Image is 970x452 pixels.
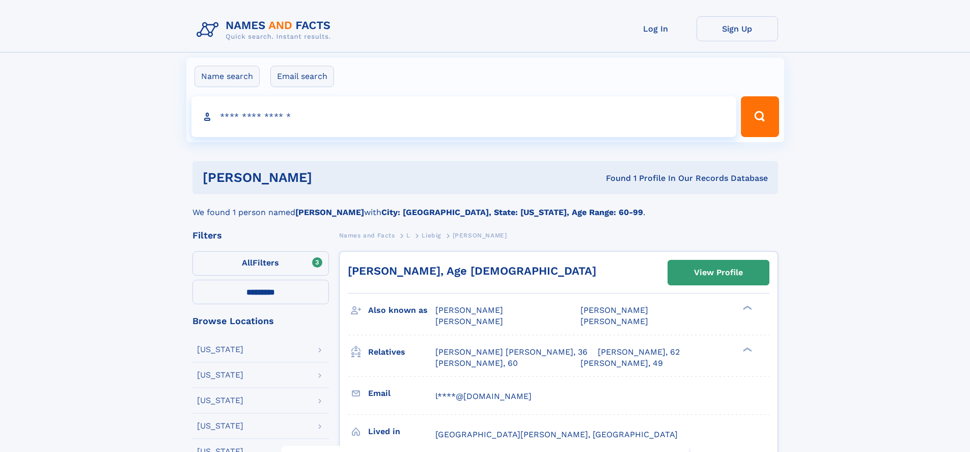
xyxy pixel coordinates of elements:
b: City: [GEOGRAPHIC_DATA], State: [US_STATE], Age Range: 60-99 [381,207,643,217]
a: [PERSON_NAME], Age [DEMOGRAPHIC_DATA] [348,264,596,277]
div: [US_STATE] [197,345,243,354]
span: Liebig [422,232,441,239]
label: Filters [192,251,329,276]
div: ❯ [740,346,753,353]
a: Sign Up [697,16,778,41]
div: Browse Locations [192,316,329,326]
div: [US_STATE] [197,422,243,430]
span: [PERSON_NAME] [435,316,503,326]
a: [PERSON_NAME], 60 [435,358,518,369]
span: [PERSON_NAME] [580,305,648,315]
h3: Also known as [368,302,435,319]
span: [PERSON_NAME] [453,232,507,239]
a: Log In [615,16,697,41]
div: [US_STATE] [197,371,243,379]
a: L [406,229,410,242]
input: search input [191,96,737,137]
div: View Profile [694,261,743,284]
span: [PERSON_NAME] [435,305,503,315]
h3: Lived in [368,423,435,440]
a: Names and Facts [339,229,395,242]
span: L [406,232,410,239]
span: All [242,258,253,268]
a: [PERSON_NAME] [PERSON_NAME], 36 [435,347,588,358]
div: We found 1 person named with . [192,194,778,219]
img: Logo Names and Facts [192,16,339,44]
label: Email search [270,66,334,87]
div: Filters [192,231,329,240]
button: Search Button [741,96,779,137]
h3: Relatives [368,343,435,361]
div: Found 1 Profile In Our Records Database [459,173,768,184]
a: [PERSON_NAME], 62 [598,347,680,358]
a: Liebig [422,229,441,242]
label: Name search [195,66,260,87]
div: [US_STATE] [197,396,243,405]
h3: Email [368,385,435,402]
b: [PERSON_NAME] [295,207,364,217]
h1: [PERSON_NAME] [203,171,459,184]
span: [GEOGRAPHIC_DATA][PERSON_NAME], [GEOGRAPHIC_DATA] [435,430,678,439]
a: View Profile [668,260,769,285]
span: [PERSON_NAME] [580,316,648,326]
a: [PERSON_NAME], 49 [580,358,663,369]
div: ❯ [740,305,753,311]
